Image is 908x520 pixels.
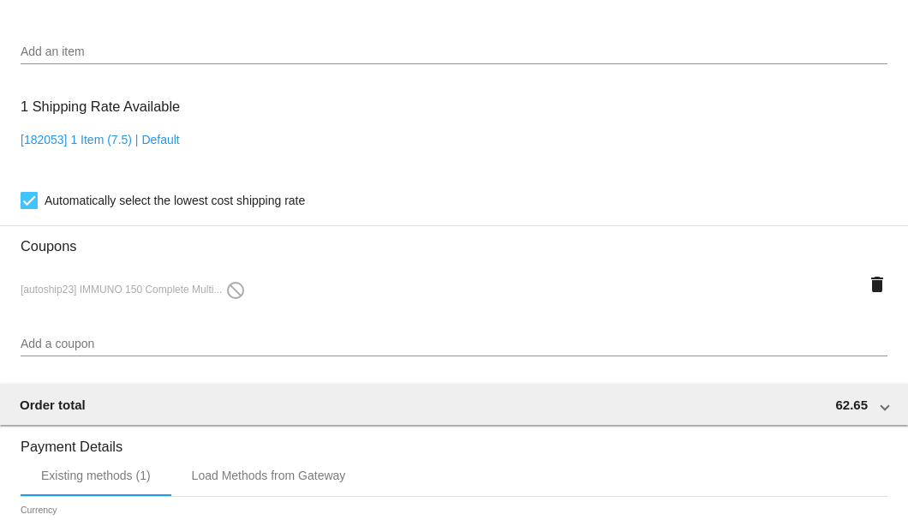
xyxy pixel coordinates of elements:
[21,338,887,351] input: Add a coupon
[225,280,246,301] mat-icon: do_not_disturb
[835,397,868,412] span: 62.65
[867,274,887,295] mat-icon: delete
[192,469,346,482] div: Load Methods from Gateway
[21,225,887,254] h3: Coupons
[21,133,180,146] a: [182053] 1 Item (7.5) | Default
[20,397,86,412] span: Order total
[21,284,246,296] span: [autoship23] IMMUNO 150 Complete Multi...
[21,88,180,125] h3: 1 Shipping Rate Available
[45,190,305,211] span: Automatically select the lowest cost shipping rate
[21,45,887,59] input: Add an item
[41,469,151,482] div: Existing methods (1)
[21,426,887,455] h3: Payment Details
